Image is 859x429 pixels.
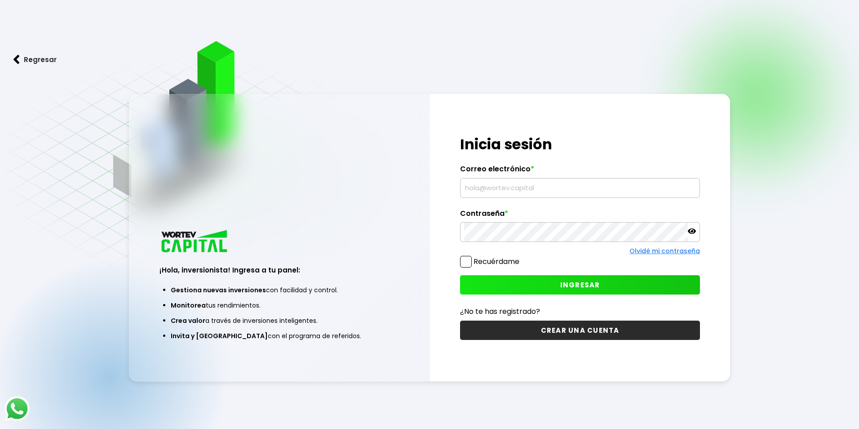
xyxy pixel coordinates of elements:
[171,301,206,310] span: Monitorea
[171,328,389,344] li: con el programa de referidos.
[171,331,268,340] span: Invita y [GEOGRAPHIC_DATA]
[460,165,700,178] label: Correo electrónico
[171,286,266,295] span: Gestiona nuevas inversiones
[171,298,389,313] li: tus rendimientos.
[460,306,700,340] a: ¿No te has registrado?CREAR UNA CUENTA
[4,396,30,421] img: logos_whatsapp-icon.242b2217.svg
[460,306,700,317] p: ¿No te has registrado?
[460,134,700,155] h1: Inicia sesión
[474,256,519,267] label: Recuérdame
[560,280,600,290] span: INGRESAR
[171,316,205,325] span: Crea valor
[460,209,700,223] label: Contraseña
[464,179,696,197] input: hola@wortev.capital
[171,313,389,328] li: a través de inversiones inteligentes.
[629,246,700,255] a: Olvidé mi contraseña
[159,229,230,255] img: logo_wortev_capital
[159,265,400,275] h3: ¡Hola, inversionista! Ingresa a tu panel:
[13,55,20,64] img: flecha izquierda
[171,282,389,298] li: con facilidad y control.
[460,275,700,295] button: INGRESAR
[460,321,700,340] button: CREAR UNA CUENTA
